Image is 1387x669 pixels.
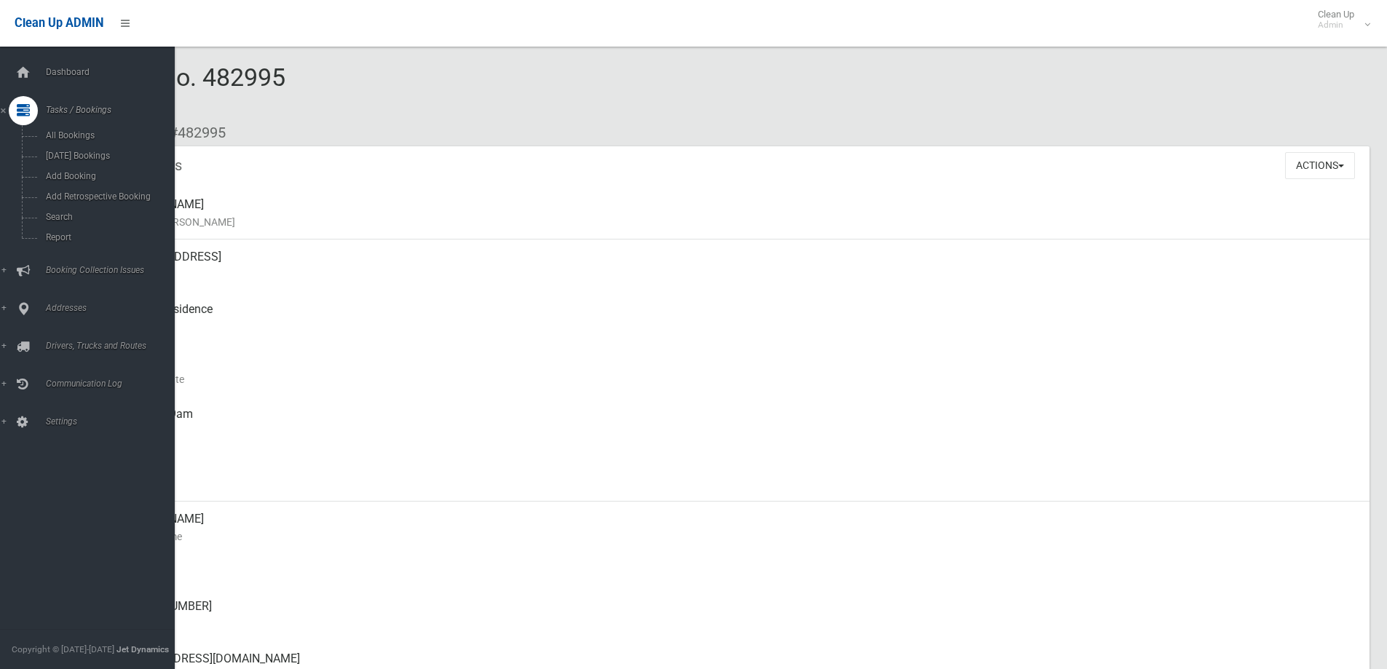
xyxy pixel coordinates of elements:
small: Collected At [116,423,1358,440]
small: Contact Name [116,528,1358,545]
span: Booking Collection Issues [42,265,186,275]
div: [STREET_ADDRESS] [116,240,1358,292]
strong: Jet Dynamics [116,644,169,654]
span: Copyright © [DATE]-[DATE] [12,644,114,654]
span: Add Retrospective Booking [42,191,173,202]
span: [DATE] Bookings [42,151,173,161]
button: Actions [1285,152,1355,179]
span: Add Booking [42,171,173,181]
small: Mobile [116,563,1358,580]
div: Front of Residence [116,292,1358,344]
li: #482995 [159,119,226,146]
span: Clean Up ADMIN [15,16,103,30]
small: Address [116,266,1358,283]
span: Addresses [42,303,186,313]
span: Report [42,232,173,242]
span: Clean Up [1311,9,1369,31]
span: Communication Log [42,379,186,389]
small: Admin [1318,20,1354,31]
div: [DATE] 6:59am [116,397,1358,449]
small: Name of [PERSON_NAME] [116,213,1358,231]
div: [PERSON_NAME] [116,187,1358,240]
div: [DATE] [116,344,1358,397]
span: Search [42,212,173,222]
span: Dashboard [42,67,186,77]
div: [PERSON_NAME] [116,502,1358,554]
small: Pickup Point [116,318,1358,336]
span: Booking No. 482995 [64,63,285,119]
span: Tasks / Bookings [42,105,186,115]
small: Landline [116,615,1358,633]
div: [DATE] [116,449,1358,502]
span: All Bookings [42,130,173,140]
span: Settings [42,416,186,427]
div: [PHONE_NUMBER] [116,589,1358,641]
small: Zone [116,475,1358,493]
span: Drivers, Trucks and Routes [42,341,186,351]
small: Collection Date [116,371,1358,388]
